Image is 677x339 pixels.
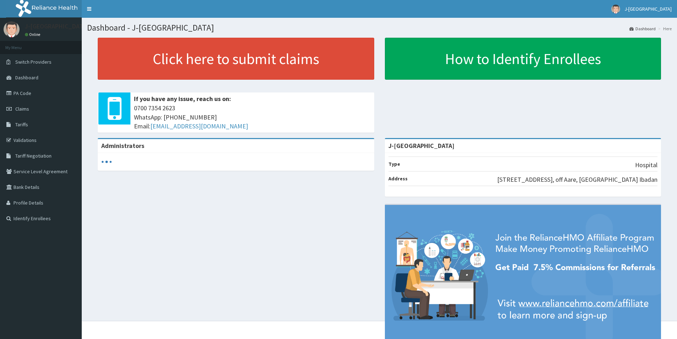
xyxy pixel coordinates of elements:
b: Address [388,175,408,182]
strong: J-[GEOGRAPHIC_DATA] [388,142,455,150]
p: J-[GEOGRAPHIC_DATA] [25,23,89,30]
li: Here [656,26,672,32]
p: Hospital [635,160,657,170]
a: [EMAIL_ADDRESS][DOMAIN_NAME] [150,122,248,130]
a: Dashboard [629,26,656,32]
img: User Image [4,21,20,37]
svg: audio-loading [101,157,112,167]
b: Type [388,161,400,167]
h1: Dashboard - J-[GEOGRAPHIC_DATA] [87,23,672,32]
span: Switch Providers [15,59,52,65]
span: J-[GEOGRAPHIC_DATA] [624,6,672,12]
span: Tariff Negotiation [15,153,52,159]
b: Administrators [101,142,144,150]
b: If you have any issue, reach us on: [134,95,231,103]
a: How to Identify Enrollees [385,38,661,80]
span: Dashboard [15,74,38,81]
a: Click here to submit claims [98,38,374,80]
a: Online [25,32,42,37]
span: 0700 7354 2623 WhatsApp: [PHONE_NUMBER] Email: [134,104,371,131]
span: Tariffs [15,121,28,128]
img: User Image [611,5,620,14]
span: Claims [15,106,29,112]
p: [STREET_ADDRESS], off Aare, [GEOGRAPHIC_DATA] Ibadan [497,175,657,184]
